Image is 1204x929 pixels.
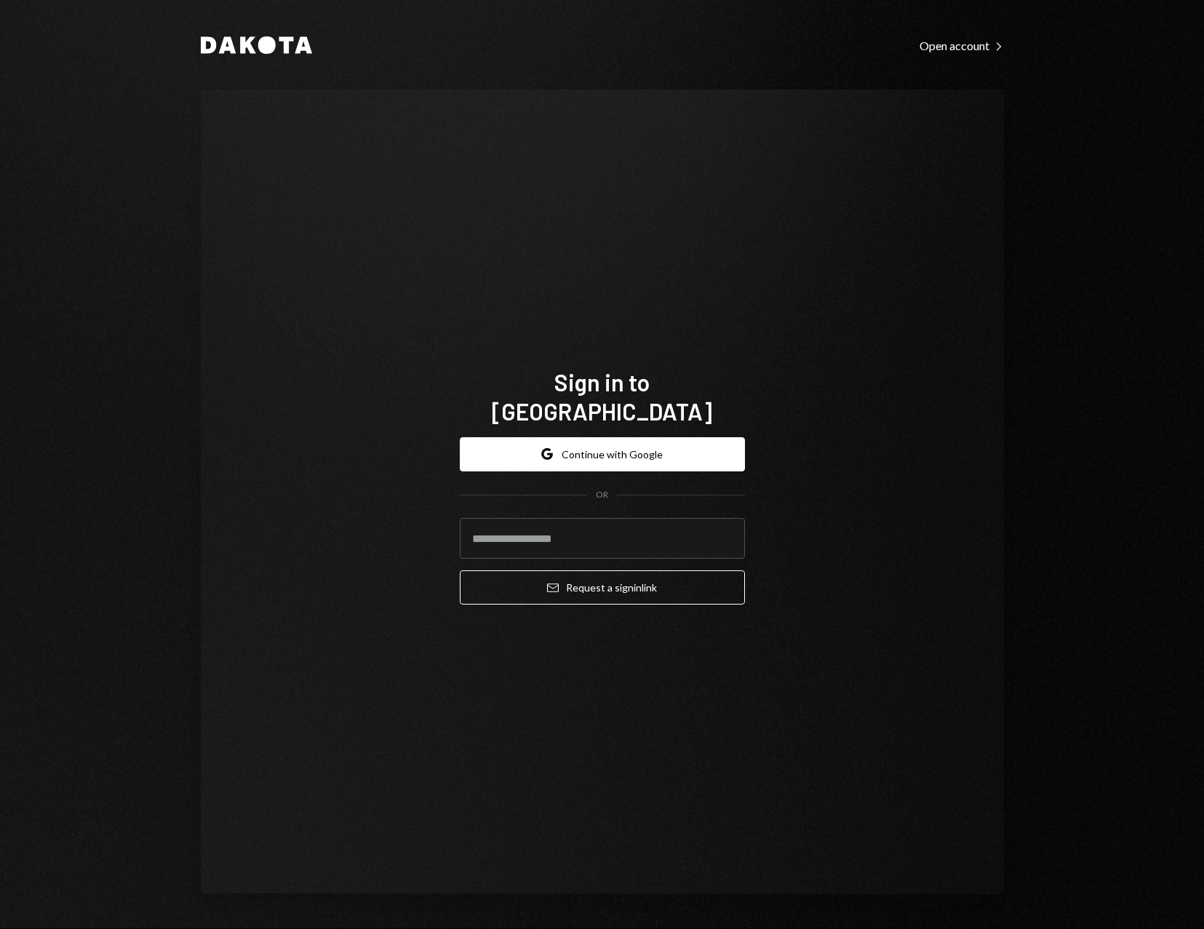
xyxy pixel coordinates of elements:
div: OR [596,489,608,501]
button: Continue with Google [460,437,745,471]
h1: Sign in to [GEOGRAPHIC_DATA] [460,367,745,426]
a: Open account [920,37,1004,53]
button: Request a signinlink [460,570,745,605]
div: Open account [920,39,1004,53]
